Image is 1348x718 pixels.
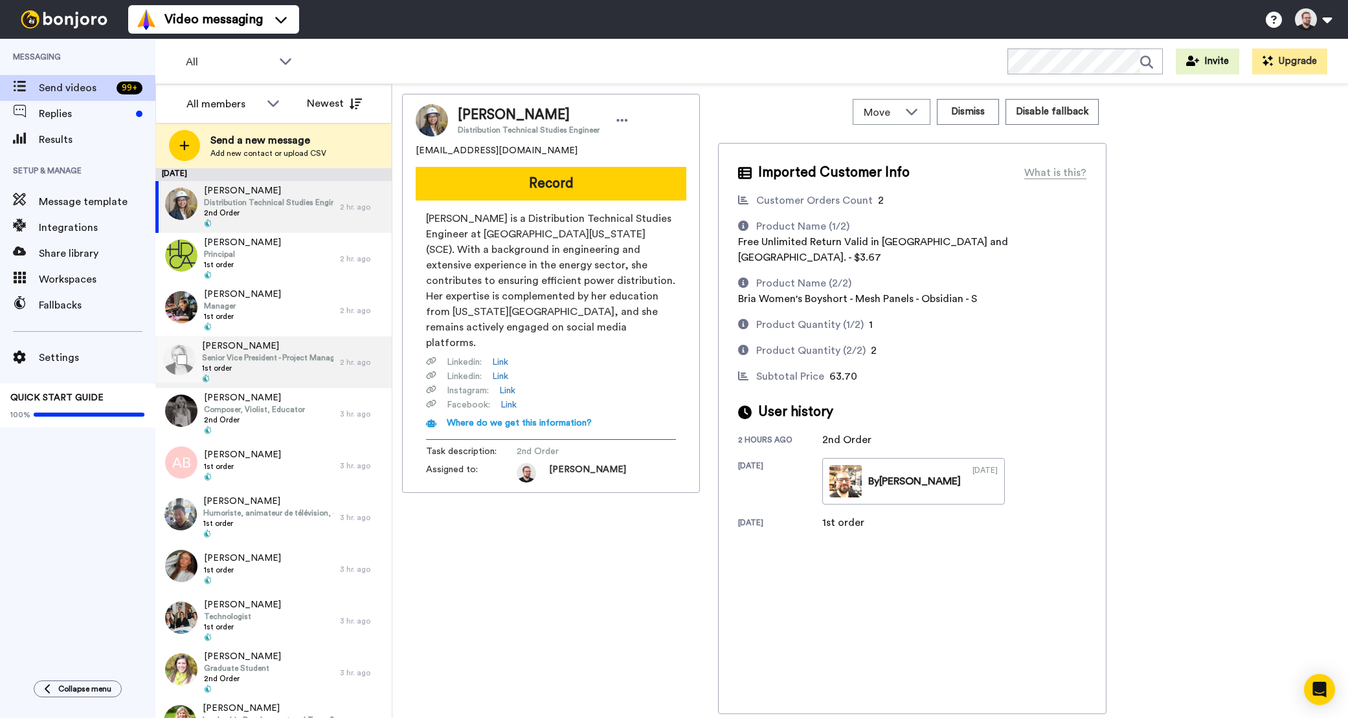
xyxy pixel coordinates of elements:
a: Link [499,384,515,397]
span: 100% [10,409,30,420]
div: Product Name (2/2) [756,276,851,291]
span: [PERSON_NAME] [204,598,281,611]
img: Image of Claire Pamintuan [416,104,448,136]
div: 2 hr. ago [340,357,385,367]
div: What is this? [1024,165,1086,180]
a: Link [500,398,517,411]
span: 63.70 [829,371,857,382]
div: 2 hr. ago [340,305,385,316]
span: [PERSON_NAME] is a Distribution Technical Studies Engineer at [GEOGRAPHIC_DATA][US_STATE] (SCE). ... [426,211,676,351]
div: Product Name (1/2) [756,219,849,234]
span: 1st order [202,363,333,373]
img: b696f052-0833-4c89-b6f1-87f8e4f2c3a9-1663113133.jpg [517,463,536,483]
span: 2nd Order [204,208,333,218]
span: Video messaging [164,10,263,28]
span: 2 [878,195,884,206]
span: Assigned to: [426,463,517,483]
button: Collapse menu [34,680,122,697]
span: Distribution Technical Studies Engineer [204,197,333,208]
img: 5b30f4d7-7040-4611-a1ab-c949d69c2e3e.png [165,239,197,272]
span: [PERSON_NAME] [203,702,333,715]
span: Fallbacks [39,298,155,313]
img: efa524da-70a9-41f2-aa42-4cb2d5cfdec7-thumb.jpg [829,465,862,497]
img: 6a101bb3-4e1c-45b0-954d-65999fd9996a.jpg [165,188,197,220]
span: Graduate Student [204,663,281,673]
span: [PERSON_NAME] [204,448,281,461]
span: Replies [39,106,131,122]
span: User history [758,402,833,422]
button: Record [416,167,686,201]
span: Linkedin : [447,356,482,369]
span: Collapse menu [58,684,111,694]
span: Free Unlimited Return Valid in [GEOGRAPHIC_DATA] and [GEOGRAPHIC_DATA]. - $3.67 [738,237,1008,263]
span: QUICK START GUIDE [10,393,104,402]
span: Send a new message [210,133,326,148]
span: Technologist [204,611,281,622]
span: 2nd Order [204,415,305,425]
div: 1st order [822,515,887,530]
div: 2nd Order [822,432,887,448]
div: [DATE] [738,517,822,530]
span: [PERSON_NAME] [204,236,281,249]
div: 3 hr. ago [340,409,385,419]
span: [PERSON_NAME] [549,463,626,483]
div: [DATE] [972,465,998,497]
span: Manager [204,301,281,311]
span: [PERSON_NAME] [204,650,281,663]
button: Upgrade [1252,49,1327,74]
img: bj-logo-header-white.svg [16,10,113,28]
span: Message template [39,194,155,210]
div: [DATE] [738,461,822,505]
div: Open Intercom Messenger [1304,674,1335,705]
button: Dismiss [937,99,999,125]
div: Product Quantity (2/2) [756,343,866,358]
span: Principal [204,249,281,259]
div: 99 + [117,82,142,94]
span: [PERSON_NAME] [204,391,305,404]
span: Bria Women's Boyshort - Mesh Panels - Obsidian - S [738,294,977,304]
span: Results [39,132,155,147]
span: Instagram : [447,384,489,397]
span: Settings [39,350,155,365]
span: 1st order [203,518,333,528]
img: bee879ff-f35a-4060-a7c2-f80ad82d5f51.jpg [165,653,197,686]
img: eeb3c7c2-9403-4368-9cf5-d03fd7b2030a.jpg [165,602,197,634]
span: 2nd Order [517,445,640,458]
img: 008a2465-921f-40c0-999c-a42b62992f10.jpg [165,395,197,427]
div: Subtotal Price [756,369,824,384]
span: [PERSON_NAME] [204,288,281,301]
div: 3 hr. ago [340,461,385,471]
div: 2 hr. ago [340,254,385,264]
span: Composer, Violist, Educator [204,404,305,415]
span: Imported Customer Info [758,163,910,182]
div: 2 hours ago [738,435,822,448]
a: Invite [1176,49,1239,74]
span: [EMAIL_ADDRESS][DOMAIN_NAME] [416,144,578,157]
span: Task description : [426,445,517,458]
img: 0ef705ca-90e6-4cf7-9824-7a9bd77f4836.jpg [165,550,197,582]
span: Facebook : [447,398,490,411]
button: Disable fallback [1005,99,1099,125]
span: Add new contact or upload CSV [210,148,326,158]
span: 1st order [204,622,281,632]
img: vm-color.svg [136,9,157,30]
img: 2b746f98-5b67-450e-88e9-b7f996698909.jpg [165,291,197,323]
span: Humoriste, animateur de télévision, écrivain [203,508,333,518]
span: 1st order [204,461,281,472]
div: All members [186,96,260,112]
div: 3 hr. ago [340,512,385,523]
div: 3 hr. ago [340,668,385,678]
button: Newest [297,91,372,116]
span: Senior Vice President - Project Management, Communications + Interim Chief Operating Officer [202,353,333,363]
a: Link [492,370,508,383]
div: Customer Orders Count [756,193,873,208]
span: Linkedin : [447,370,482,383]
span: [PERSON_NAME] [204,184,333,197]
img: cef5529c-a0b0-4572-9e39-041547e337ee.jpg [164,498,197,530]
span: [PERSON_NAME] [458,105,600,125]
span: Send videos [39,80,111,96]
div: By [PERSON_NAME] [868,473,961,489]
span: All [186,54,273,70]
span: 1st order [204,565,281,575]
span: Workspaces [39,272,155,287]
